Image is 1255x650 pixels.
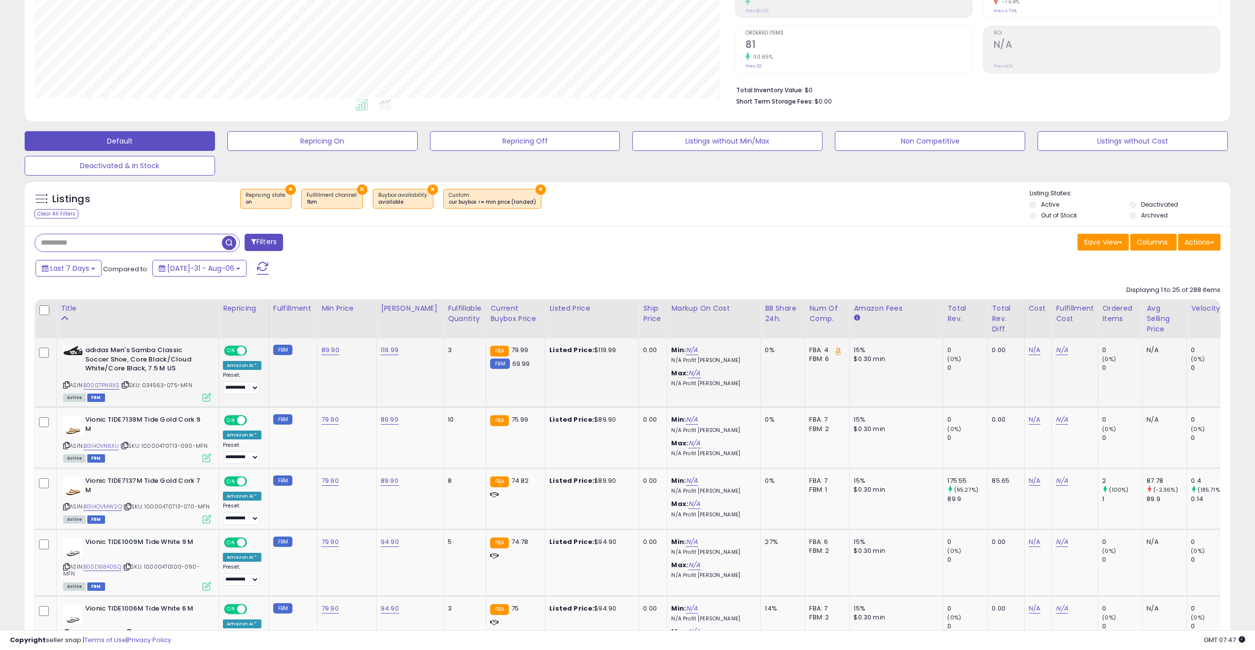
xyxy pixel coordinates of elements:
[223,361,261,370] div: Amazon AI *
[87,515,105,524] span: FBM
[809,546,842,555] div: FBM: 2
[1130,234,1177,251] button: Columns
[85,476,205,497] b: Vionic TIDE7137M Tide Gold Cork 7 M
[1191,495,1231,504] div: 0.14
[536,184,546,195] button: ×
[10,635,46,645] strong: Copyright
[994,63,1013,69] small: Prev: N/A
[225,605,237,613] span: ON
[671,488,753,495] p: N/A Profit [PERSON_NAME]
[381,345,398,355] a: 119.99
[686,415,698,425] a: N/A
[1102,495,1142,504] div: 1
[947,538,987,546] div: 0
[809,415,842,424] div: FBA: 7
[36,260,102,277] button: Last 7 Days
[225,539,237,547] span: ON
[84,635,126,645] a: Terms of Use
[83,381,119,390] a: B0007PN9XS
[103,264,148,274] span: Compared to:
[854,425,935,433] div: $0.30 min
[947,346,987,355] div: 0
[947,604,987,613] div: 0
[750,53,773,61] small: 30.65%
[35,209,78,218] div: Clear All Filters
[1109,486,1129,494] small: (100%)
[954,486,978,494] small: (95.27%)
[746,31,972,36] span: Ordered Items
[854,346,935,355] div: 15%
[322,303,372,314] div: Min Price
[448,303,482,324] div: Fulfillable Quantity
[1102,614,1116,621] small: (0%)
[511,604,519,613] span: 75
[87,454,105,463] span: FBM
[765,476,797,485] div: 0%
[223,503,261,525] div: Preset:
[1056,476,1068,486] a: N/A
[1147,495,1186,504] div: 89.9
[1191,538,1231,546] div: 0
[854,538,935,546] div: 15%
[643,538,659,546] div: 0.00
[511,537,529,546] span: 74.78
[947,425,961,433] small: (0%)
[643,346,659,355] div: 0.00
[63,604,83,624] img: 31abxzFUepL._SL40_.jpg
[994,39,1220,52] h2: N/A
[688,560,700,570] a: N/A
[854,485,935,494] div: $0.30 min
[854,476,935,485] div: 15%
[448,538,478,546] div: 5
[381,415,398,425] a: 89.90
[85,604,205,616] b: Vionic TIDE1006M Tide White 6 M
[671,427,753,434] p: N/A Profit [PERSON_NAME]
[1191,476,1231,485] div: 0.4
[223,553,261,562] div: Amazon AI *
[1191,415,1231,424] div: 0
[549,415,594,424] b: Listed Price:
[322,415,339,425] a: 79.90
[947,415,987,424] div: 0
[1041,211,1077,219] label: Out of Stock
[992,476,1016,485] div: 85.65
[85,538,205,549] b: Vionic TIDE1009M Tide White 9 M
[448,476,478,485] div: 8
[765,604,797,613] div: 14%
[688,368,700,378] a: N/A
[1191,355,1205,363] small: (0%)
[50,263,89,273] span: Last 7 Days
[430,131,620,151] button: Repricing Off
[63,454,86,463] span: All listings currently available for purchase on Amazon
[1056,303,1094,324] div: Fulfillment Cost
[245,234,283,251] button: Filters
[152,260,247,277] button: [DATE]-31 - Aug-06
[992,303,1020,334] div: Total Rev. Diff.
[1102,355,1116,363] small: (0%)
[736,83,1213,95] li: $0
[854,415,935,424] div: 15%
[448,415,478,424] div: 10
[688,438,700,448] a: N/A
[1204,635,1245,645] span: 2025-08-15 07:47 GMT
[128,635,171,645] a: Privacy Policy
[63,582,86,591] span: All listings currently available for purchase on Amazon
[63,538,83,557] img: 31abxzFUepL._SL40_.jpg
[746,8,769,14] small: Prev: $0.00
[490,346,508,357] small: FBA
[52,192,90,206] h5: Listings
[671,537,686,546] b: Min:
[671,303,756,314] div: Markup on Cost
[1029,303,1048,314] div: Cost
[1137,237,1168,247] span: Columns
[1147,476,1186,485] div: 87.78
[947,303,983,324] div: Total Rev.
[449,191,536,206] span: Custom:
[736,86,803,94] b: Total Inventory Value:
[512,359,530,368] span: 69.99
[490,359,509,369] small: FBM
[273,537,292,547] small: FBM
[322,604,339,614] a: 79.90
[854,604,935,613] div: 15%
[809,425,842,433] div: FBM: 2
